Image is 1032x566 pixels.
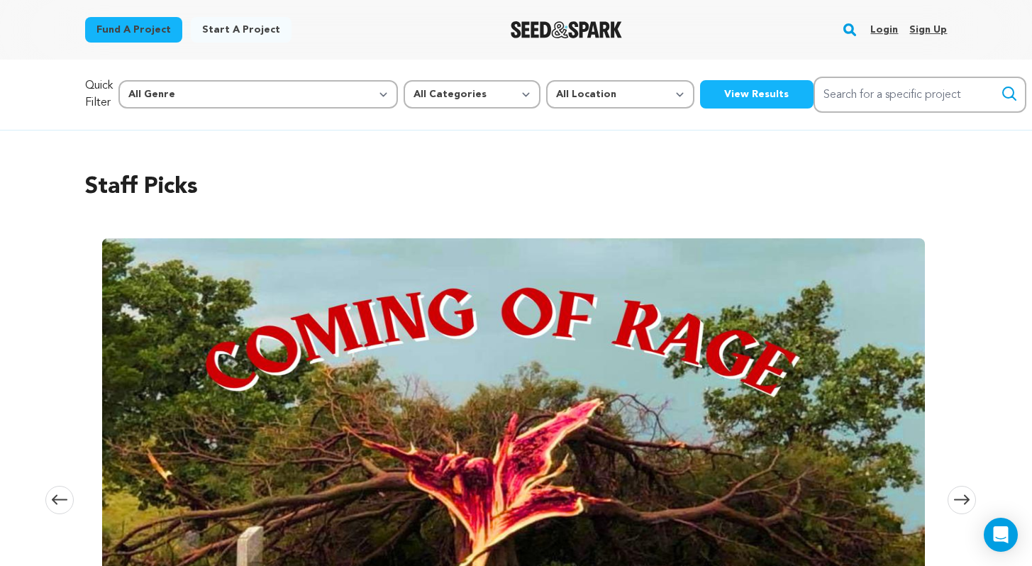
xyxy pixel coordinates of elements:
[191,17,292,43] a: Start a project
[700,80,814,109] button: View Results
[909,18,947,41] a: Sign up
[85,170,948,204] h2: Staff Picks
[85,17,182,43] a: Fund a project
[85,77,113,111] p: Quick Filter
[984,518,1018,552] div: Open Intercom Messenger
[814,77,1026,113] input: Search for a specific project
[870,18,898,41] a: Login
[511,21,622,38] img: Seed&Spark Logo Dark Mode
[511,21,622,38] a: Seed&Spark Homepage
